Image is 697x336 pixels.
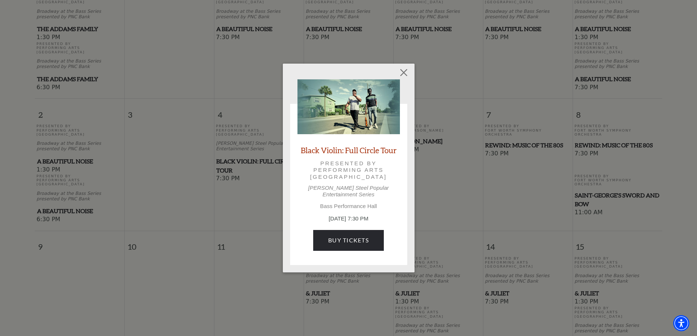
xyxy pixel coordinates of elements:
div: Accessibility Menu [673,315,689,331]
a: Black Violin: Full Circle Tour [301,145,397,155]
p: [DATE] 7:30 PM [297,215,400,223]
img: Black Violin: Full Circle Tour [297,79,400,134]
a: Buy Tickets [313,230,384,250]
button: Close [397,66,411,80]
p: [PERSON_NAME] Steel Popular Entertainment Series [297,185,400,198]
p: Presented by Performing Arts [GEOGRAPHIC_DATA] [308,160,390,180]
p: Bass Performance Hall [297,203,400,209]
